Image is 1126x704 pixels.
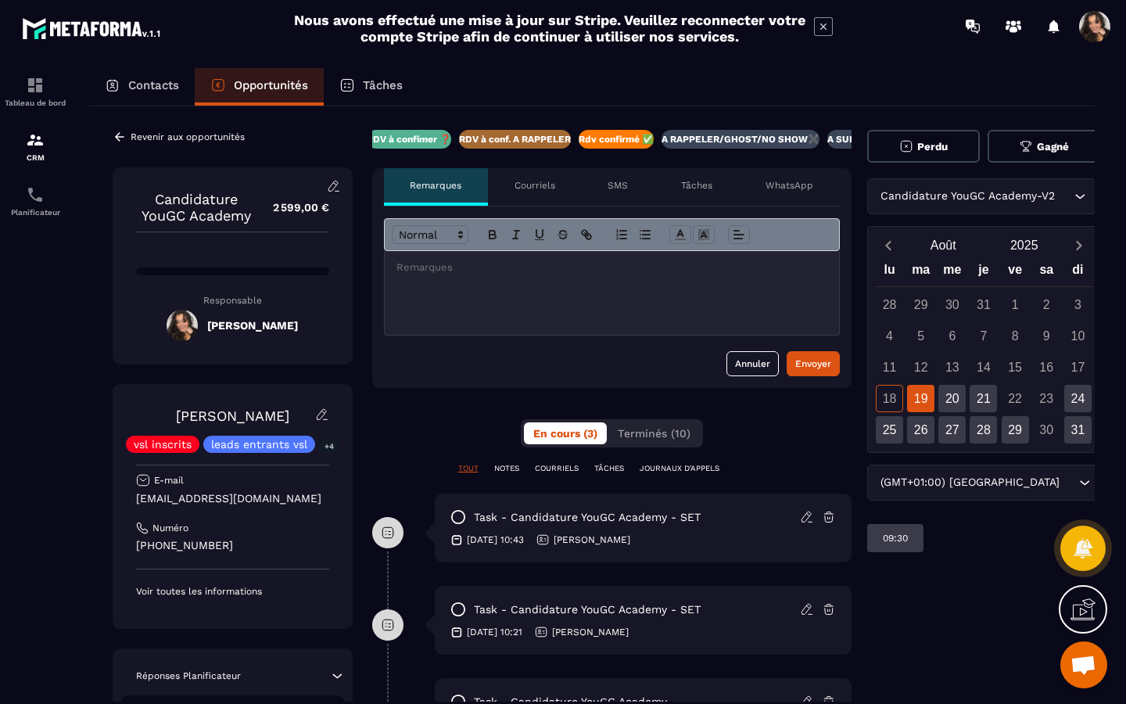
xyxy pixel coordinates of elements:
[1002,322,1029,350] div: 8
[1065,235,1094,256] button: Next month
[1033,354,1060,381] div: 16
[917,141,948,153] span: Perdu
[524,422,607,444] button: En cours (3)
[474,602,701,617] p: task - Candidature YouGC Academy - SET
[988,130,1101,163] button: Gagné
[467,626,522,638] p: [DATE] 10:21
[4,153,66,162] p: CRM
[876,385,903,412] div: 18
[1059,188,1070,205] input: Search for option
[1060,641,1107,688] a: Ouvrir le chat
[905,259,937,286] div: ma
[795,356,831,372] div: Envoyer
[907,322,934,350] div: 5
[136,670,241,682] p: Réponses Planificateur
[1064,354,1092,381] div: 17
[136,491,329,506] p: [EMAIL_ADDRESS][DOMAIN_NAME]
[26,185,45,204] img: scheduler
[1063,474,1075,491] input: Search for option
[552,626,629,638] p: [PERSON_NAME]
[363,78,403,92] p: Tâches
[4,99,66,107] p: Tableau de bord
[874,291,1094,444] div: Calendar days
[458,463,479,474] p: TOUT
[867,465,1101,501] div: Search for option
[89,68,195,106] a: Contacts
[970,385,997,412] div: 21
[176,408,289,424] a: [PERSON_NAME]
[1002,354,1029,381] div: 15
[554,533,630,546] p: [PERSON_NAME]
[579,133,654,145] p: Rdv confirmé ✅
[4,174,66,228] a: schedulerschedulerPlanificateur
[907,354,934,381] div: 12
[467,533,524,546] p: [DATE] 10:43
[903,232,984,259] button: Open months overlay
[766,179,813,192] p: WhatsApp
[937,259,968,286] div: me
[938,354,966,381] div: 13
[970,322,997,350] div: 7
[938,416,966,444] div: 27
[136,538,329,553] p: [PHONE_NUMBER]
[211,439,307,450] p: leads entrants vsl
[474,510,701,525] p: task - Candidature YouGC Academy - SET
[1064,291,1092,318] div: 3
[984,232,1065,259] button: Open years overlay
[154,474,184,487] p: E-mail
[136,295,329,306] p: Responsable
[938,385,966,412] div: 20
[1031,259,1062,286] div: sa
[907,416,934,444] div: 26
[876,322,903,350] div: 4
[293,12,806,45] h2: Nous avons effectué une mise à jour sur Stripe. Veuillez reconnecter votre compte Stripe afin de ...
[640,463,719,474] p: JOURNAUX D'APPELS
[970,416,997,444] div: 28
[999,259,1031,286] div: ve
[1064,416,1092,444] div: 31
[410,179,461,192] p: Remarques
[494,463,519,474] p: NOTES
[1002,385,1029,412] div: 22
[1002,291,1029,318] div: 1
[234,78,308,92] p: Opportunités
[681,179,712,192] p: Tâches
[867,130,981,163] button: Perdu
[1037,141,1069,153] span: Gagné
[618,427,690,440] span: Terminés (10)
[1033,291,1060,318] div: 2
[195,68,324,106] a: Opportunités
[26,76,45,95] img: formation
[608,179,628,192] p: SMS
[367,133,451,145] p: RDV à confimer ❓
[594,463,624,474] p: TÂCHES
[134,439,192,450] p: vsl inscrits
[938,322,966,350] div: 6
[907,385,934,412] div: 19
[876,416,903,444] div: 25
[1002,416,1029,444] div: 29
[257,192,329,223] p: 2 599,00 €
[22,14,163,42] img: logo
[207,319,298,332] h5: [PERSON_NAME]
[968,259,999,286] div: je
[1064,385,1092,412] div: 24
[874,259,905,286] div: lu
[907,291,934,318] div: 29
[874,259,1094,444] div: Calendar wrapper
[726,351,779,376] button: Annuler
[459,133,571,145] p: RDV à conf. A RAPPELER
[535,463,579,474] p: COURRIELS
[1033,416,1060,444] div: 30
[876,354,903,381] div: 11
[4,208,66,217] p: Planificateur
[324,68,418,106] a: Tâches
[4,64,66,119] a: formationformationTableau de bord
[787,351,840,376] button: Envoyer
[874,235,903,256] button: Previous month
[970,354,997,381] div: 14
[136,585,329,598] p: Voir toutes les informations
[1062,259,1093,286] div: di
[938,291,966,318] div: 30
[4,119,66,174] a: formationformationCRM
